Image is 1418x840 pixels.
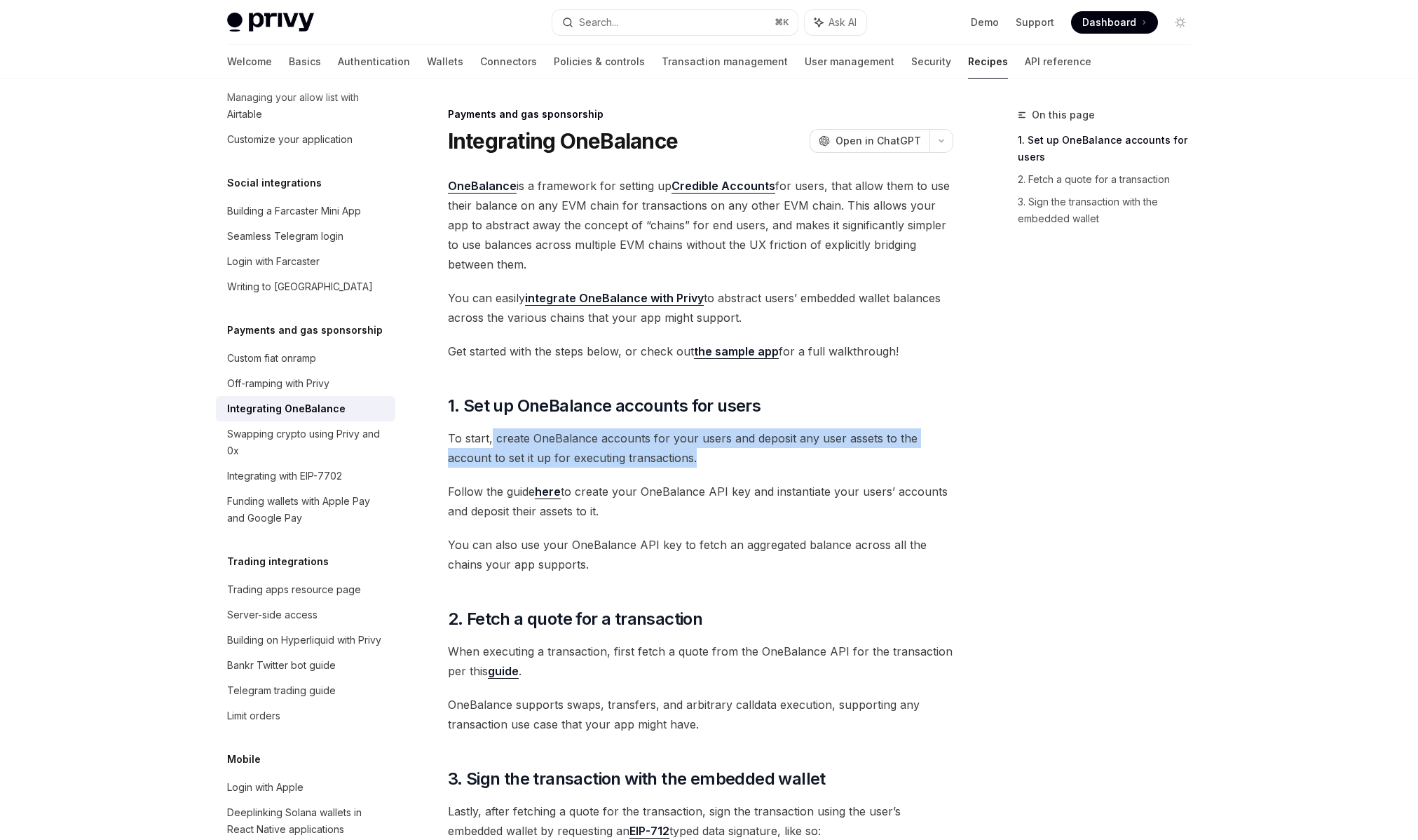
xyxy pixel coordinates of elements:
[227,322,383,339] h5: Payments and gas sponsorship
[216,224,395,249] a: Seamless Telegram login
[227,400,346,417] div: Integrating OneBalance
[227,175,322,191] h5: Social integrations
[216,198,395,224] a: Building a Farcaster Mini App
[554,45,645,79] a: Policies & controls
[1071,11,1158,34] a: Dashboard
[775,17,789,28] span: ⌘ K
[227,45,272,79] a: Welcome
[805,10,866,35] button: Ask AI
[227,228,343,245] div: Seamless Telegram login
[227,657,336,674] div: Bankr Twitter bot guide
[448,482,953,521] span: Follow the guide to create your OneBalance API key and instantiate your users’ accounts and depos...
[448,428,953,468] span: To start, create OneBalance accounts for your users and deposit any user assets to the account to...
[1025,45,1091,79] a: API reference
[427,45,463,79] a: Wallets
[216,577,395,602] a: Trading apps resource page
[448,176,953,274] span: is a framework for setting up for users, that allow them to use their balance on any EVM chain fo...
[968,45,1008,79] a: Recipes
[662,45,788,79] a: Transaction management
[216,463,395,489] a: Integrating with EIP-7702
[480,45,537,79] a: Connectors
[694,344,779,359] a: the sample app
[227,751,261,768] h5: Mobile
[448,107,953,121] div: Payments and gas sponsorship
[216,249,395,274] a: Login with Farcaster
[216,346,395,371] a: Custom fiat onramp
[1169,11,1192,34] button: Toggle dark mode
[289,45,321,79] a: Basics
[227,89,387,123] div: Managing your allow list with Airtable
[216,628,395,653] a: Building on Hyperliquid with Privy
[216,371,395,396] a: Off-ramping with Privy
[227,581,361,598] div: Trading apps resource page
[216,678,395,703] a: Telegram trading guide
[227,682,336,699] div: Telegram trading guide
[488,664,519,679] a: guide
[227,253,320,270] div: Login with Farcaster
[216,85,395,127] a: Managing your allow list with Airtable
[227,804,387,838] div: Deeplinking Solana wallets in React Native applications
[552,10,798,35] button: Search...⌘K
[911,45,951,79] a: Security
[227,350,316,367] div: Custom fiat onramp
[448,341,953,361] span: Get started with the steps below, or check out for a full walkthrough!
[338,45,410,79] a: Authentication
[216,274,395,299] a: Writing to [GEOGRAPHIC_DATA]
[671,179,775,194] a: Credible Accounts
[227,426,387,459] div: Swapping crypto using Privy and 0x
[448,128,679,154] h1: Integrating OneBalance
[216,775,395,800] a: Login with Apple
[1018,129,1203,168] a: 1. Set up OneBalance accounts for users
[1016,15,1054,29] a: Support
[836,134,921,148] span: Open in ChatGPT
[1082,15,1136,29] span: Dashboard
[448,608,703,630] span: 2. Fetch a quote for a transaction
[1018,168,1203,191] a: 2. Fetch a quote for a transaction
[1032,107,1095,123] span: On this page
[525,291,704,306] a: integrate OneBalance with Privy
[227,779,304,796] div: Login with Apple
[535,485,561,499] a: here
[448,288,953,327] span: You can easily to abstract users’ embedded wallet balances across the various chains that your ap...
[448,642,953,681] span: When executing a transaction, first fetch a quote from the OneBalance API for the transaction per...
[227,607,318,623] div: Server-side access
[810,129,929,153] button: Open in ChatGPT
[448,695,953,734] span: OneBalance supports swaps, transfers, and arbitrary calldata execution, supporting any transactio...
[216,489,395,531] a: Funding wallets with Apple Pay and Google Pay
[971,15,999,29] a: Demo
[829,15,857,29] span: Ask AI
[227,553,329,570] h5: Trading integrations
[216,653,395,678] a: Bankr Twitter bot guide
[579,14,618,31] div: Search...
[629,824,669,839] a: EIP-712
[227,278,373,295] div: Writing to [GEOGRAPHIC_DATA]
[227,131,353,148] div: Customize your application
[227,468,342,485] div: Integrating with EIP-7702
[227,632,381,649] div: Building on Hyperliquid with Privy
[1018,191,1203,230] a: 3. Sign the transaction with the embedded wallet
[216,421,395,463] a: Swapping crypto using Privy and 0x
[448,179,517,194] a: OneBalance
[216,703,395,729] a: Limit orders
[227,707,280,724] div: Limit orders
[216,127,395,152] a: Customize your application
[448,768,826,790] span: 3. Sign the transaction with the embedded wallet
[227,13,314,32] img: light logo
[227,375,329,392] div: Off-ramping with Privy
[216,602,395,628] a: Server-side access
[227,493,387,527] div: Funding wallets with Apple Pay and Google Pay
[805,45,894,79] a: User management
[216,396,395,421] a: Integrating OneBalance
[448,535,953,574] span: You can also use your OneBalance API key to fetch an aggregated balance across all the chains you...
[448,395,761,417] span: 1. Set up OneBalance accounts for users
[227,203,361,219] div: Building a Farcaster Mini App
